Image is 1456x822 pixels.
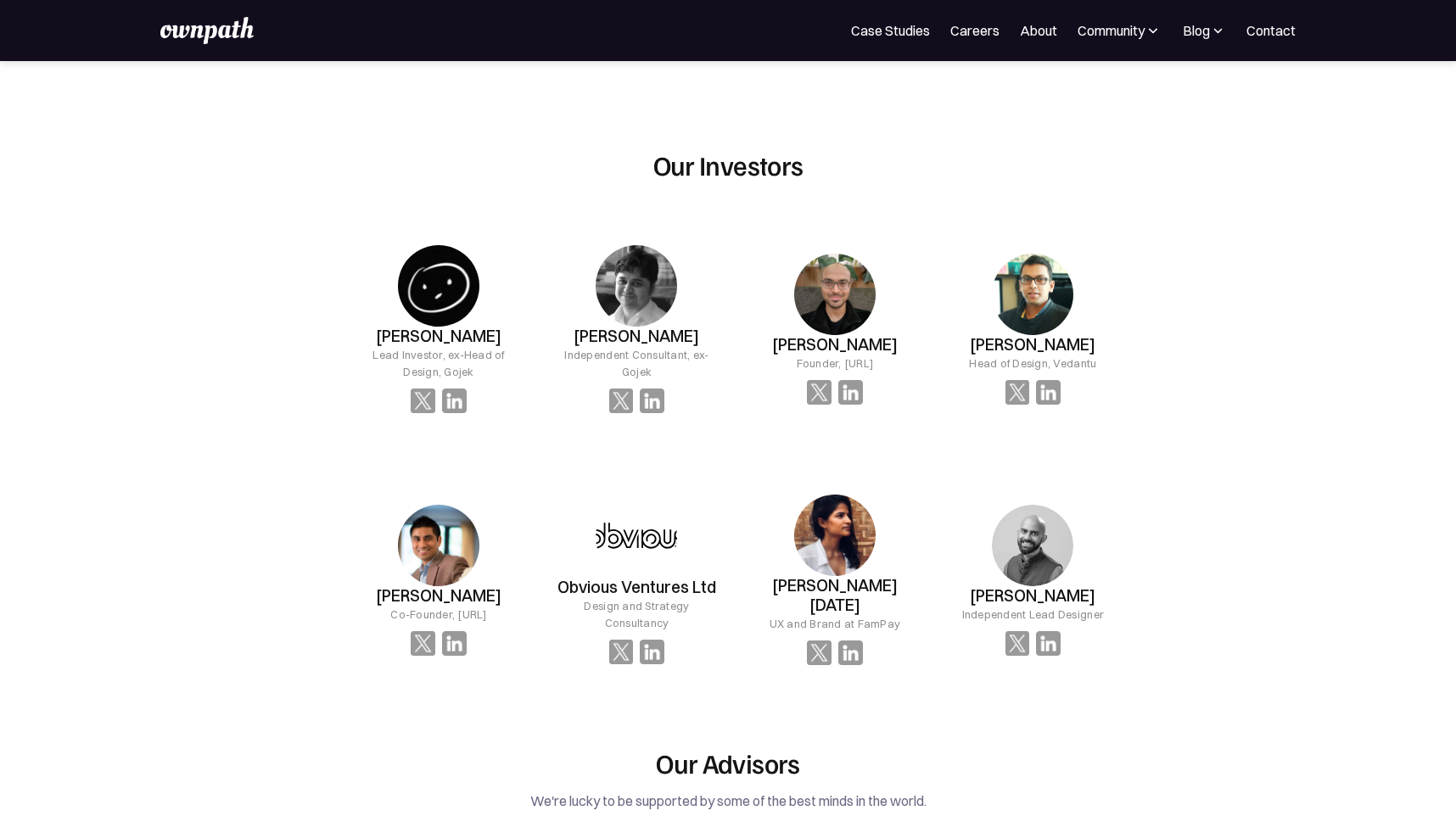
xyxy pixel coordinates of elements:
h3: [PERSON_NAME] [376,586,501,606]
h3: Obvious Ventures Ltd [557,578,716,597]
div: Co-Founder, [URL] [390,606,486,623]
div: Founder, [URL] [797,355,874,372]
a: Careers [950,20,1000,41]
h3: [PERSON_NAME] [970,335,1095,355]
div: Blog [1182,20,1226,41]
div: Community [1078,20,1162,41]
h3: [PERSON_NAME] [574,327,699,346]
h3: [PERSON_NAME] [772,335,898,355]
div: Independent Lead Designer [962,606,1104,623]
div: Independent Consultant, ex-Gojek [552,346,722,380]
h3: [PERSON_NAME] [376,327,501,346]
div: Community [1078,20,1145,41]
div: Design and Strategy Consultancy [552,597,722,631]
div: Blog [1183,20,1210,41]
h2: Our Investors [653,148,804,181]
div: Lead Investor, ex-Head of Design, Gojek [353,346,524,380]
div: UX and Brand at FamPay [770,615,901,632]
a: Contact [1246,20,1296,41]
a: About [1020,20,1057,41]
div: Head of Design, Vedantu [969,355,1096,372]
h2: Our Advisors [339,747,1117,779]
h3: [PERSON_NAME] [970,586,1095,606]
h3: [PERSON_NAME][DATE] [749,576,920,615]
div: We're lucky to be supported by some of the best minds in the world. [339,789,1117,813]
a: Case Studies [851,20,930,41]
